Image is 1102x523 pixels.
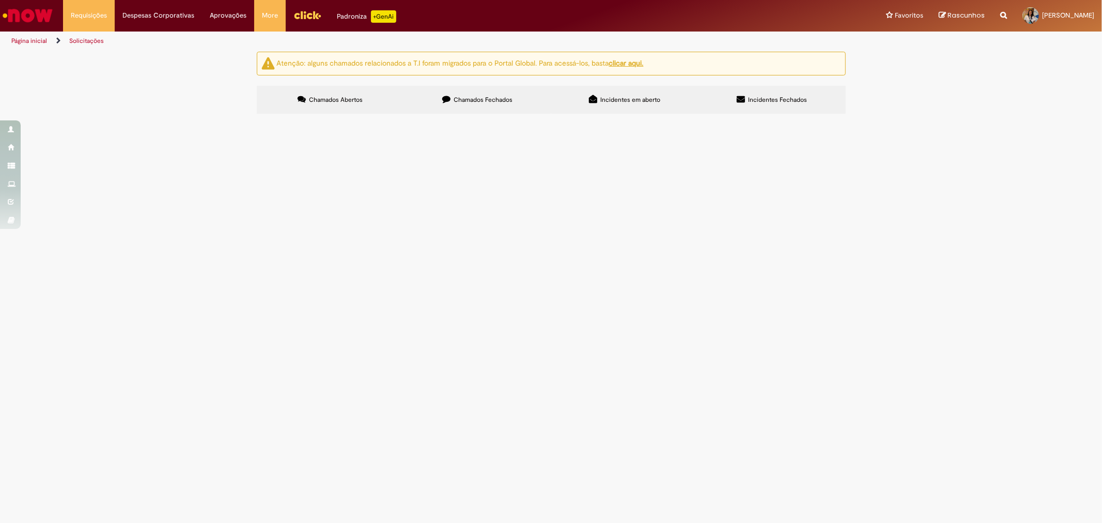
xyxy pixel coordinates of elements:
span: Incidentes Fechados [748,96,807,104]
p: +GenAi [371,10,396,23]
img: ServiceNow [1,5,54,26]
a: Solicitações [69,37,104,45]
ng-bind-html: Atenção: alguns chamados relacionados a T.I foram migrados para o Portal Global. Para acessá-los,... [277,58,644,68]
span: Aprovações [210,10,246,21]
span: More [262,10,278,21]
span: Chamados Abertos [309,96,363,104]
a: Página inicial [11,37,47,45]
span: Rascunhos [948,10,985,20]
a: Rascunhos [939,11,985,21]
ul: Trilhas de página [8,32,727,51]
span: Chamados Fechados [454,96,513,104]
span: [PERSON_NAME] [1042,11,1094,20]
span: Requisições [71,10,107,21]
div: Padroniza [337,10,396,23]
a: clicar aqui. [609,58,644,68]
span: Favoritos [895,10,923,21]
span: Incidentes em aberto [600,96,660,104]
img: click_logo_yellow_360x200.png [293,7,321,23]
span: Despesas Corporativas [122,10,194,21]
